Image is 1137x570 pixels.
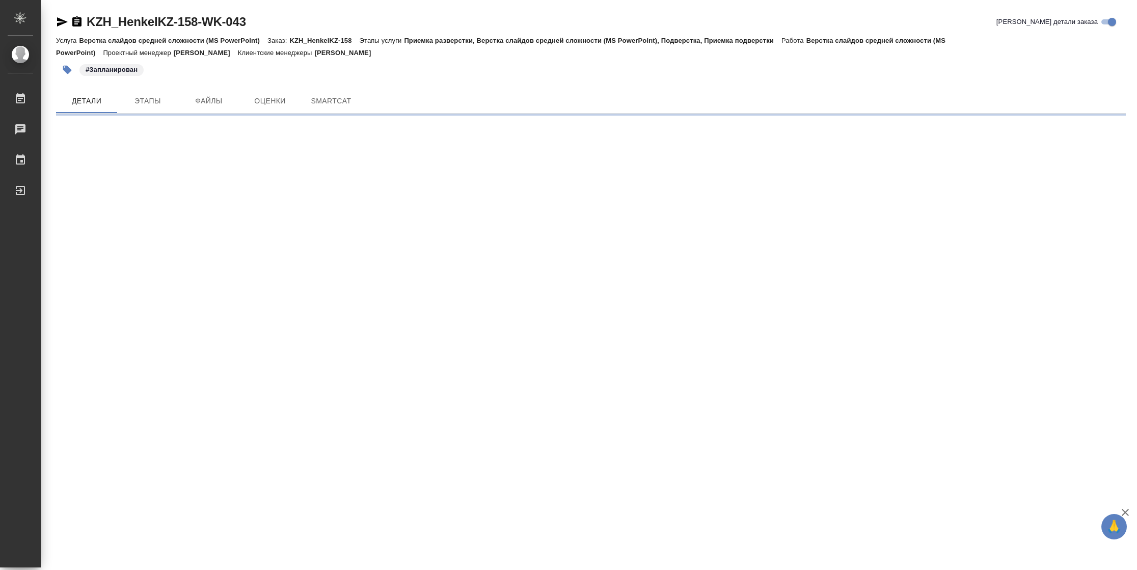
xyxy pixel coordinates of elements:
[307,95,356,107] span: SmartCat
[1101,514,1127,539] button: 🙏
[56,16,68,28] button: Скопировать ссылку для ЯМессенджера
[78,65,145,73] span: Запланирован
[404,37,781,44] p: Приемка разверстки, Верстка слайдов средней сложности (MS PowerPoint), Подверстка, Приемка подвер...
[184,95,233,107] span: Файлы
[79,37,267,44] p: Верстка слайдов средней сложности (MS PowerPoint)
[360,37,404,44] p: Этапы услуги
[314,49,378,57] p: [PERSON_NAME]
[62,95,111,107] span: Детали
[86,65,138,75] p: #Запланирован
[267,37,289,44] p: Заказ:
[996,17,1098,27] span: [PERSON_NAME] детали заказа
[238,49,315,57] p: Клиентские менеджеры
[87,15,246,29] a: KZH_HenkelKZ-158-WK-043
[246,95,294,107] span: Оценки
[56,59,78,81] button: Добавить тэг
[289,37,359,44] p: KZH_HenkelKZ-158
[71,16,83,28] button: Скопировать ссылку
[1105,516,1123,537] span: 🙏
[174,49,238,57] p: [PERSON_NAME]
[123,95,172,107] span: Этапы
[103,49,173,57] p: Проектный менеджер
[781,37,806,44] p: Работа
[56,37,79,44] p: Услуга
